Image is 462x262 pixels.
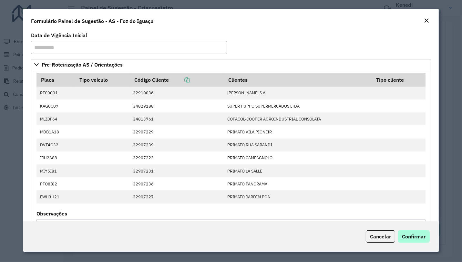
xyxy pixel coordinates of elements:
td: 32907236 [130,177,224,190]
td: 32907239 [130,139,224,152]
td: MIY5I81 [36,164,75,177]
th: Clientes [224,73,372,87]
td: 32907229 [130,125,224,138]
td: MLZ0F64 [36,112,75,125]
td: 34829188 [130,100,224,112]
td: REC0001 [36,87,75,100]
td: PRIMATO JARDIM POA [224,190,372,203]
td: PRIMATO VILA PIONEIR [224,125,372,138]
td: 32910036 [130,87,224,100]
span: Confirmar [402,233,426,240]
td: DVT4G32 [36,139,75,152]
a: Copiar [169,77,190,83]
td: EWU3H21 [36,190,75,203]
th: Placa [36,73,75,87]
td: MDB1A18 [36,125,75,138]
td: 32907223 [130,152,224,164]
a: Pre-Roteirização AS / Orientações [31,59,431,70]
td: SUPER PUPPO SUPERMERCADOS LTDA [224,100,372,112]
th: Tipo veículo [75,73,130,87]
th: Tipo cliente [372,73,426,87]
td: COPACOL-COOPER AGROINDUSTRIAL CONSOLATA [224,112,372,125]
label: Observações [36,210,67,217]
td: IJU2A88 [36,152,75,164]
em: Fechar [424,18,429,23]
th: Código Cliente [130,73,224,87]
td: PRIMATO CAMPAGNOLO [224,152,372,164]
td: 34813761 [130,112,224,125]
button: Cancelar [366,230,395,243]
td: KAG0C07 [36,100,75,112]
td: PFO8I82 [36,177,75,190]
td: 32907227 [130,190,224,203]
td: [PERSON_NAME] S.A [224,87,372,100]
td: 32907231 [130,164,224,177]
td: PRIMATO LA SALLE [224,164,372,177]
td: PRIMATO PANORAMA [224,177,372,190]
button: Confirmar [398,230,430,243]
span: Pre-Roteirização AS / Orientações [42,62,123,67]
span: Cancelar [370,233,391,240]
h4: Formulário Painel de Sugestão - AS - Foz do Iguaçu [31,17,153,25]
button: Close [422,17,431,25]
td: PRIMATO RUA SARANDI [224,139,372,152]
label: Data de Vigência Inicial [31,31,87,39]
